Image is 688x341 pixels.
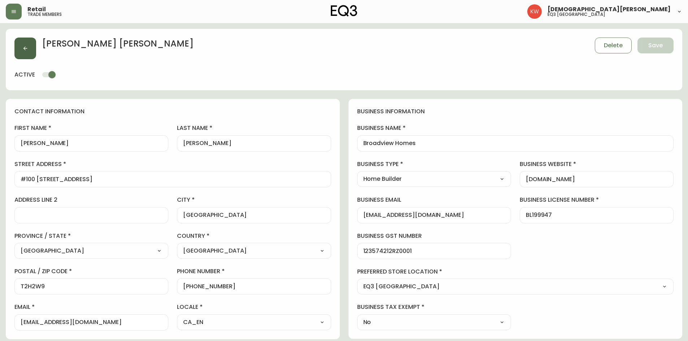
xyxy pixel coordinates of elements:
label: street address [14,160,331,168]
input: https://www.designshop.com [526,176,667,183]
label: business type [357,160,511,168]
label: phone number [177,267,331,275]
label: email [14,303,168,311]
span: Retail [27,6,46,12]
label: business name [357,124,674,132]
label: business gst number [357,232,511,240]
h5: eq3 [GEOGRAPHIC_DATA] [548,12,605,17]
label: business license number [520,196,674,204]
label: preferred store location [357,268,674,276]
h5: trade members [27,12,62,17]
label: last name [177,124,331,132]
h2: [PERSON_NAME] [PERSON_NAME] [42,38,194,53]
img: logo [331,5,358,17]
label: postal / zip code [14,267,168,275]
label: address line 2 [14,196,168,204]
img: f33162b67396b0982c40ce2a87247151 [527,4,542,19]
label: business tax exempt [357,303,511,311]
span: Delete [604,41,623,49]
label: locale [177,303,331,311]
h4: contact information [14,108,331,115]
label: province / state [14,232,168,240]
label: city [177,196,331,204]
h4: active [14,71,35,79]
label: business website [520,160,674,168]
span: [DEMOGRAPHIC_DATA][PERSON_NAME] [548,6,671,12]
label: first name [14,124,168,132]
h4: business information [357,108,674,115]
button: Delete [595,38,632,53]
label: business email [357,196,511,204]
label: country [177,232,331,240]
